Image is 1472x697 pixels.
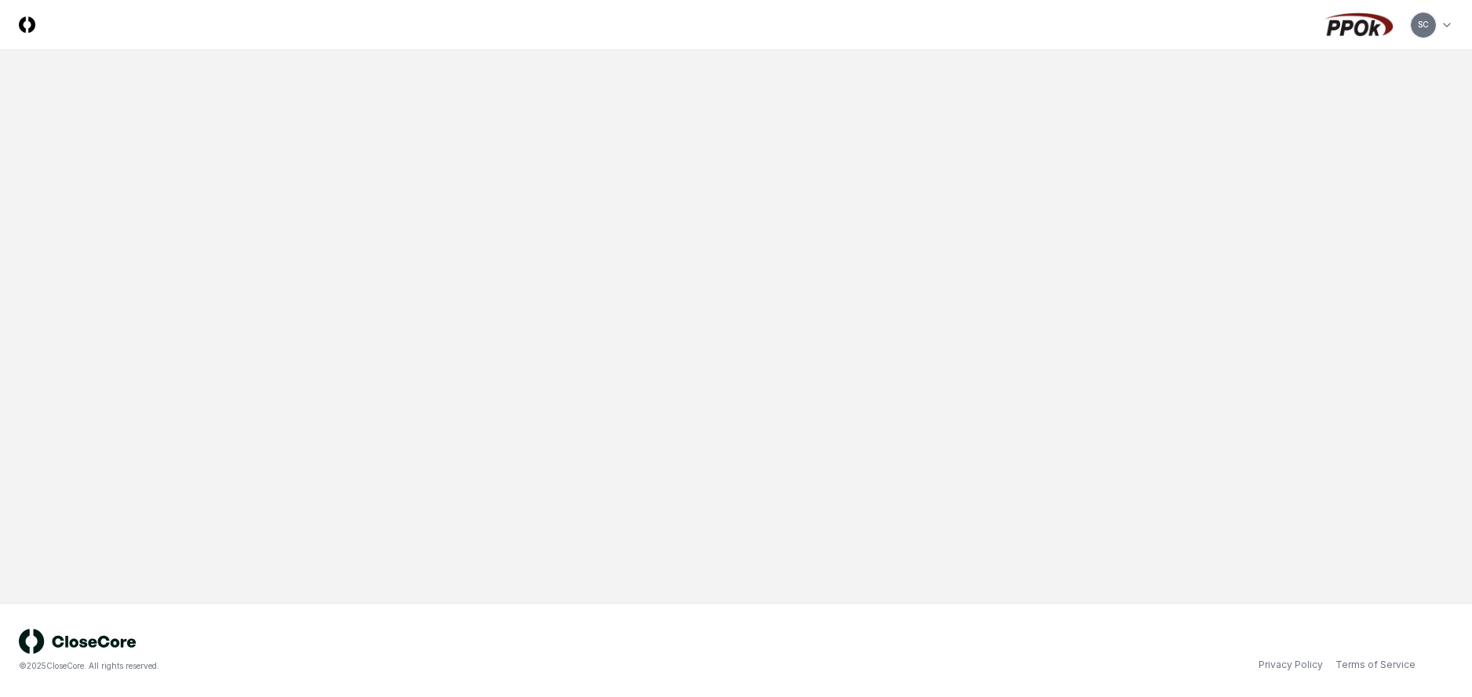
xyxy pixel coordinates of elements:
[19,660,736,672] div: © 2025 CloseCore. All rights reserved.
[1409,11,1437,39] button: SC
[1418,19,1429,31] span: SC
[19,16,35,33] img: Logo
[1335,658,1416,672] a: Terms of Service
[1259,658,1323,672] a: Privacy Policy
[19,629,137,654] img: logo
[1321,13,1397,38] img: PPOk logo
